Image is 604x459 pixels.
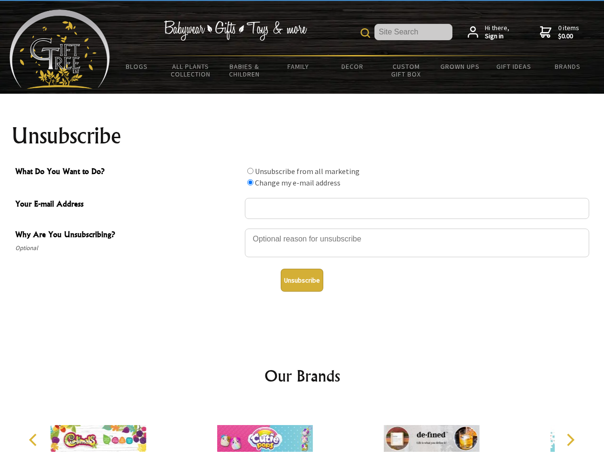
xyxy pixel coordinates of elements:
a: Brands [541,56,595,76]
textarea: Why Are You Unsubscribing? [245,229,589,257]
a: Hi there,Sign in [468,24,509,41]
button: Unsubscribe [281,269,323,292]
strong: $0.00 [558,32,579,41]
button: Next [560,429,581,450]
h1: Unsubscribe [11,124,593,147]
span: Hi there, [485,24,509,41]
input: Site Search [374,24,452,40]
a: BLOGS [110,56,164,76]
input: Your E-mail Address [245,198,589,219]
a: Family [272,56,326,76]
a: Custom Gift Box [379,56,433,84]
img: Babyware - Gifts - Toys and more... [10,10,110,89]
span: Optional [15,242,240,254]
h2: Our Brands [19,364,585,387]
span: 0 items [558,23,579,41]
input: What Do You Want to Do? [247,179,253,186]
img: Babywear - Gifts - Toys & more [164,21,307,41]
a: Grown Ups [433,56,487,76]
label: Change my e-mail address [255,178,340,187]
a: All Plants Collection [164,56,218,84]
input: What Do You Want to Do? [247,168,253,174]
strong: Sign in [485,32,509,41]
a: Babies & Children [218,56,272,84]
img: product search [361,28,370,38]
span: Your E-mail Address [15,198,240,212]
a: 0 items$0.00 [540,24,579,41]
button: Previous [24,429,45,450]
span: What Do You Want to Do? [15,165,240,179]
a: Gift Ideas [487,56,541,76]
span: Why Are You Unsubscribing? [15,229,240,242]
label: Unsubscribe from all marketing [255,166,360,176]
a: Decor [325,56,379,76]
